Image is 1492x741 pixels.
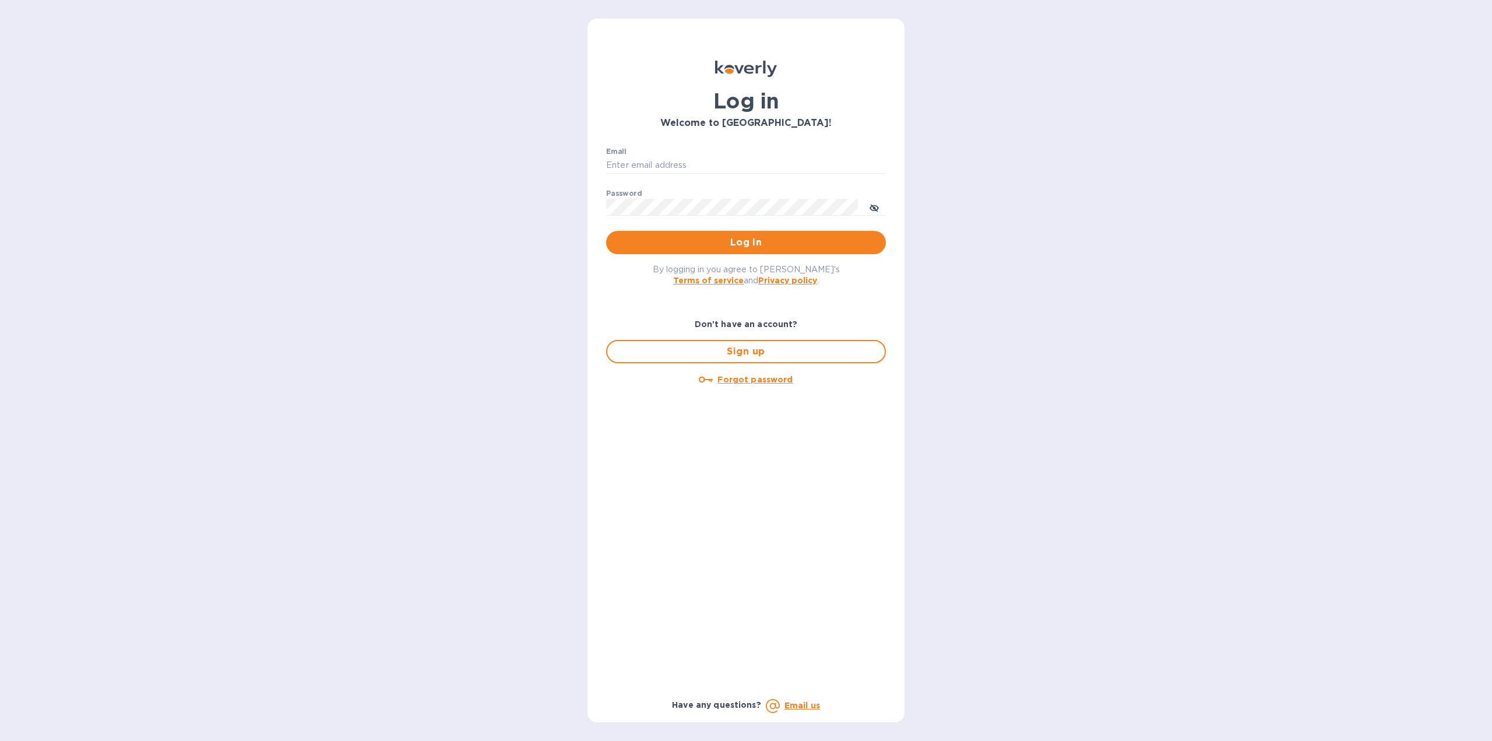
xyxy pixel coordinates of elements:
u: Forgot password [717,375,793,384]
button: Log in [606,231,886,254]
b: Don't have an account? [695,319,798,329]
h1: Log in [606,89,886,113]
span: By logging in you agree to [PERSON_NAME]'s and . [653,265,840,285]
button: Sign up [606,340,886,363]
img: Koverly [715,61,777,77]
b: Have any questions? [672,700,761,710]
a: Privacy policy [758,276,817,285]
label: Password [606,190,642,197]
span: Sign up [617,345,875,359]
button: toggle password visibility [863,195,886,219]
a: Terms of service [673,276,744,285]
a: Email us [784,701,820,710]
input: Enter email address [606,157,886,174]
label: Email [606,148,627,155]
h3: Welcome to [GEOGRAPHIC_DATA]! [606,118,886,129]
span: Log in [615,236,877,250]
